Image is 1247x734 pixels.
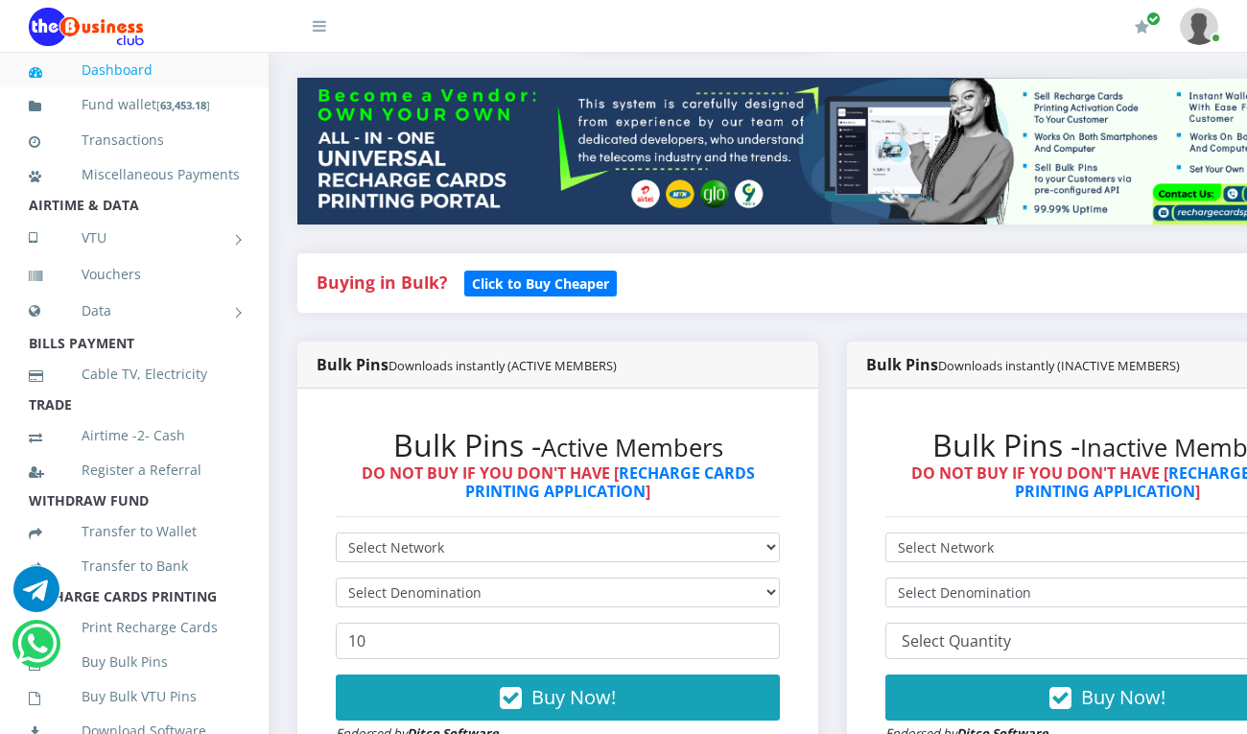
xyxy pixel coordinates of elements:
[29,287,240,335] a: Data
[472,274,609,293] b: Click to Buy Cheaper
[17,635,57,667] a: Chat for support
[1081,684,1165,710] span: Buy Now!
[29,640,240,684] a: Buy Bulk Pins
[541,431,723,464] small: Active Members
[29,352,240,396] a: Cable TV, Electricity
[336,623,780,659] input: Enter Quantity
[336,675,780,721] button: Buy Now!
[531,684,616,710] span: Buy Now!
[938,357,1180,374] small: Downloads instantly (INACTIVE MEMBERS)
[29,252,240,296] a: Vouchers
[1135,19,1149,35] i: Renew/Upgrade Subscription
[388,357,617,374] small: Downloads instantly (ACTIVE MEMBERS)
[336,427,780,463] h2: Bulk Pins -
[29,675,240,719] a: Buy Bulk VTU Pins
[29,448,240,492] a: Register a Referral
[29,8,144,46] img: Logo
[1180,8,1218,45] img: User
[465,462,755,502] a: RECHARGE CARDS PRINTING APPLICATION
[29,214,240,262] a: VTU
[29,509,240,554] a: Transfer to Wallet
[1146,12,1161,26] span: Renew/Upgrade Subscription
[29,48,240,92] a: Dashboard
[156,98,210,112] small: [ ]
[317,354,617,375] strong: Bulk Pins
[362,462,755,502] strong: DO NOT BUY IF YOU DON'T HAVE [ ]
[29,118,240,162] a: Transactions
[29,544,240,588] a: Transfer to Bank
[464,271,617,294] a: Click to Buy Cheaper
[29,83,240,128] a: Fund wallet[63,453.18]
[13,580,59,612] a: Chat for support
[160,98,206,112] b: 63,453.18
[29,153,240,197] a: Miscellaneous Payments
[29,414,240,458] a: Airtime -2- Cash
[317,271,447,294] strong: Buying in Bulk?
[866,354,1180,375] strong: Bulk Pins
[29,605,240,650] a: Print Recharge Cards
